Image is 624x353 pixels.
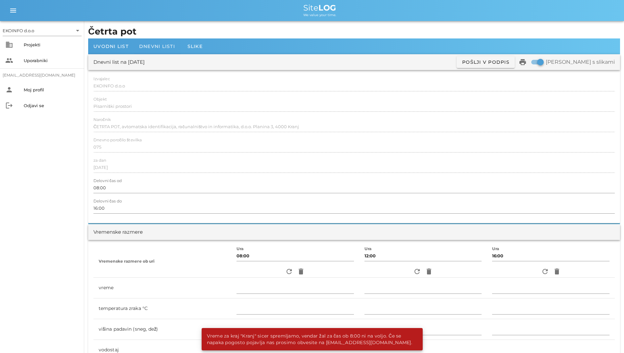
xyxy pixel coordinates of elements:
[546,59,615,65] label: [PERSON_NAME] s slikami
[530,282,624,353] iframe: Chat Widget
[462,59,510,65] span: Pošlji v podpis
[93,199,122,204] label: Delovni čas do
[93,298,231,319] td: temperatura zraka °C
[93,43,129,49] span: Uvodni list
[24,58,79,63] div: Uporabniki
[318,3,336,12] b: LOG
[24,42,79,47] div: Projekti
[303,3,336,12] span: Site
[93,59,145,66] div: Dnevni list na [DATE]
[413,268,421,275] i: refresh
[5,57,13,64] i: people
[74,27,82,35] i: arrow_drop_down
[88,25,620,38] h1: Četrta pot
[541,268,549,275] i: refresh
[5,86,13,94] i: person
[364,247,372,251] label: Ura
[285,268,293,275] i: refresh
[93,319,231,340] td: višina padavin (sneg, dež)
[3,25,82,36] div: EKOINFO d.o.o
[93,228,143,236] div: Vremenske razmere
[93,77,110,82] label: Izvajalec
[93,178,122,183] label: Delovni čas od
[93,117,111,122] label: Naročnik
[139,43,175,49] span: Dnevni listi
[519,58,527,66] i: print
[24,87,79,92] div: Moj profil
[303,13,336,17] span: We value your time.
[202,328,420,350] div: Vreme za kraj "Kranj" sicer spremljamo, vendar žal za čas ob 8:00 ni na voljo. Če se napaka pogos...
[187,43,203,49] span: Slike
[3,28,34,34] div: EKOINFO d.o.o
[425,268,433,275] i: delete
[492,247,499,251] label: Ura
[297,268,305,275] i: delete
[93,158,106,163] label: za dan
[93,138,142,143] label: Dnevno poročilo številka
[237,247,244,251] label: Ura
[93,97,107,102] label: Objekt
[5,102,13,109] i: logout
[9,7,17,14] i: menu
[553,268,561,275] i: delete
[5,41,13,49] i: business
[530,282,624,353] div: Pripomoček za klepet
[24,103,79,108] div: Odjavi se
[93,278,231,298] td: vreme
[457,56,515,68] button: Pošlji v podpis
[93,245,231,278] th: Vremenske razmere ob uri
